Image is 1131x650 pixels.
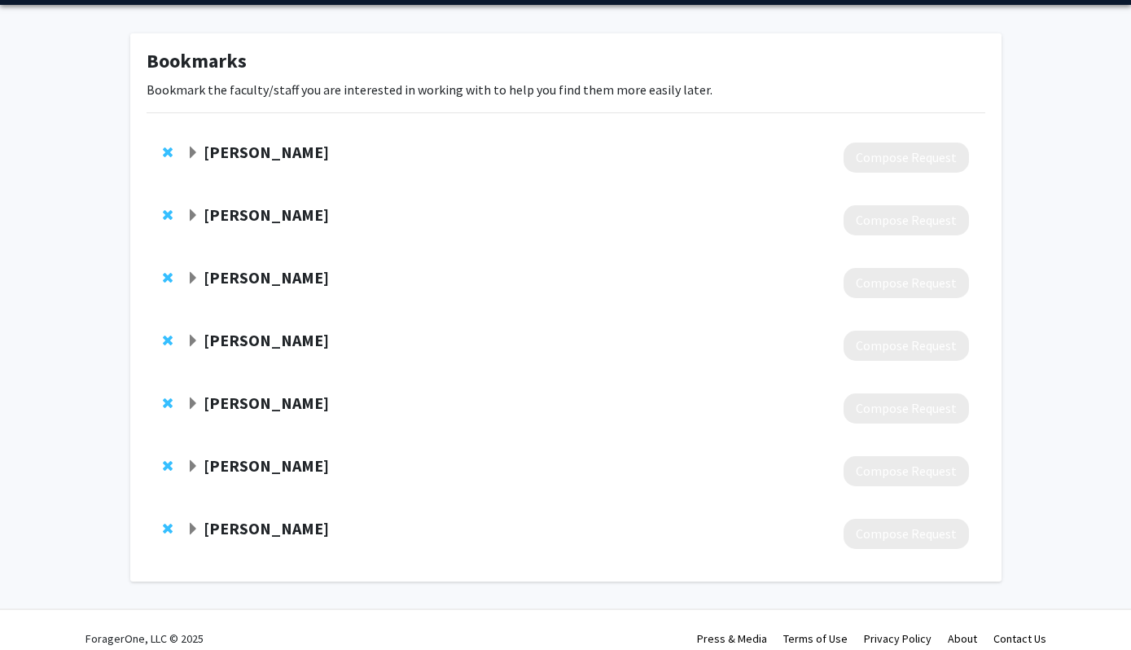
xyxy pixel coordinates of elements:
a: Press & Media [697,631,767,646]
strong: [PERSON_NAME] [204,267,329,288]
button: Compose Request to Darrin Bellert [844,205,969,235]
a: Terms of Use [783,631,848,646]
button: Compose Request to Bohak Yoon [844,519,969,549]
span: Remove Sascha Usenko from bookmarks [163,334,173,347]
a: About [948,631,977,646]
button: Compose Request to Sascha Usenko [844,331,969,361]
span: Remove Bohak Yoon from bookmarks [163,522,173,535]
span: Expand Darrin Bellert Bookmark [186,209,199,222]
strong: [PERSON_NAME] [204,330,329,350]
strong: [PERSON_NAME] [204,455,329,476]
span: Expand Touradj Solouki Bookmark [186,460,199,473]
span: Expand Kevin Shuford Bookmark [186,397,199,411]
button: Compose Request to Jonathan Larson [844,268,969,298]
a: Privacy Policy [864,631,932,646]
span: Expand Jonathan Larson Bookmark [186,272,199,285]
p: Bookmark the faculty/staff you are interested in working with to help you find them more easily l... [147,80,985,99]
strong: [PERSON_NAME] [204,518,329,538]
span: Remove Jonathan Larson from bookmarks [163,271,173,284]
strong: [PERSON_NAME] [204,393,329,413]
button: Compose Request to Touradj Solouki [844,456,969,486]
span: Remove Kevin Shuford from bookmarks [163,397,173,410]
span: Remove Dylan Boucher from bookmarks [163,146,173,159]
span: Remove Darrin Bellert from bookmarks [163,209,173,222]
strong: [PERSON_NAME] [204,204,329,225]
span: Expand Dylan Boucher Bookmark [186,147,199,160]
a: Contact Us [993,631,1046,646]
iframe: Chat [12,577,69,638]
button: Compose Request to Kevin Shuford [844,393,969,424]
h1: Bookmarks [147,50,985,73]
span: Expand Bohak Yoon Bookmark [186,523,199,536]
span: Expand Sascha Usenko Bookmark [186,335,199,348]
button: Compose Request to Dylan Boucher [844,143,969,173]
span: Remove Touradj Solouki from bookmarks [163,459,173,472]
strong: [PERSON_NAME] [204,142,329,162]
